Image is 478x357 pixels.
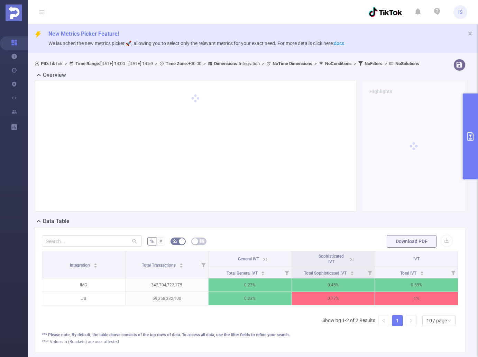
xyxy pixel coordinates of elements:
[201,61,208,66] span: >
[468,31,472,36] i: icon: close
[458,5,462,19] span: IS
[378,315,389,326] li: Previous Page
[179,265,183,267] i: icon: caret-down
[383,61,389,66] span: >
[214,61,239,66] b: Dimensions :
[420,270,424,274] div: Sort
[153,61,159,66] span: >
[93,265,97,267] i: icon: caret-down
[238,257,259,261] span: General IVT
[214,61,260,66] span: Integration
[413,257,420,261] span: IVT
[48,30,119,37] span: New Metrics Picker Feature!
[325,61,352,66] b: No Conditions
[209,278,292,292] p: 0.23%
[273,61,312,66] b: No Time Dimensions
[406,315,417,326] li: Next Page
[350,273,354,275] i: icon: caret-down
[75,61,100,66] b: Time Range:
[382,319,386,323] i: icon: left
[319,254,344,264] span: Sophisticated IVT
[173,239,177,243] i: icon: bg-colors
[42,292,125,305] p: JS
[159,239,162,244] span: #
[63,61,69,66] span: >
[334,41,344,46] a: docs
[400,271,417,276] span: Total IVT
[365,267,375,278] i: Filter menu
[179,262,183,266] div: Sort
[304,271,348,276] span: Total Sophisticated IVT
[447,319,451,323] i: icon: down
[350,270,354,274] div: Sort
[6,5,22,21] img: Protected Media
[227,271,259,276] span: Total General IVT
[35,31,42,38] i: icon: thunderbolt
[150,239,154,244] span: %
[352,61,358,66] span: >
[142,263,177,268] span: Total Transactions
[126,292,209,305] p: 59,358,332,100
[395,61,419,66] b: No Solutions
[43,217,70,225] h2: Data Table
[35,61,41,66] i: icon: user
[350,270,354,272] i: icon: caret-up
[282,267,292,278] i: Filter menu
[261,273,265,275] i: icon: caret-down
[179,262,183,264] i: icon: caret-up
[93,262,97,264] i: icon: caret-up
[312,61,319,66] span: >
[260,61,266,66] span: >
[209,292,292,305] p: 0.23%
[48,41,344,46] span: We launched the new metrics picker 🚀, allowing you to select only the relevant metrics for your e...
[392,315,403,326] a: 1
[93,262,98,266] div: Sort
[42,339,458,345] div: **** Values in (Brackets) are user attested
[43,71,66,79] h2: Overview
[409,319,413,323] i: icon: right
[448,267,458,278] i: Filter menu
[375,278,458,292] p: 0.69%
[468,30,472,37] button: icon: close
[126,278,209,292] p: 342,704,722,175
[365,61,383,66] b: No Filters
[387,235,436,248] button: Download PDF
[261,270,265,272] i: icon: caret-up
[35,61,419,66] span: TikTok [DATE] 14:00 - [DATE] 14:59 +00:00
[41,61,49,66] b: PID:
[70,263,91,268] span: Integration
[292,278,375,292] p: 0.45%
[42,332,458,338] div: *** Please note, By default, the table above consists of the top rows of data. To access all data...
[199,251,208,278] i: Filter menu
[42,278,125,292] p: IMG
[426,315,447,326] div: 10 / page
[375,292,458,305] p: 1%
[261,270,265,274] div: Sort
[200,239,204,243] i: icon: table
[42,235,142,247] input: Search...
[166,61,188,66] b: Time Zone:
[420,273,424,275] i: icon: caret-down
[292,292,375,305] p: 0.77%
[420,270,424,272] i: icon: caret-up
[322,315,375,326] li: Showing 1-2 of 2 Results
